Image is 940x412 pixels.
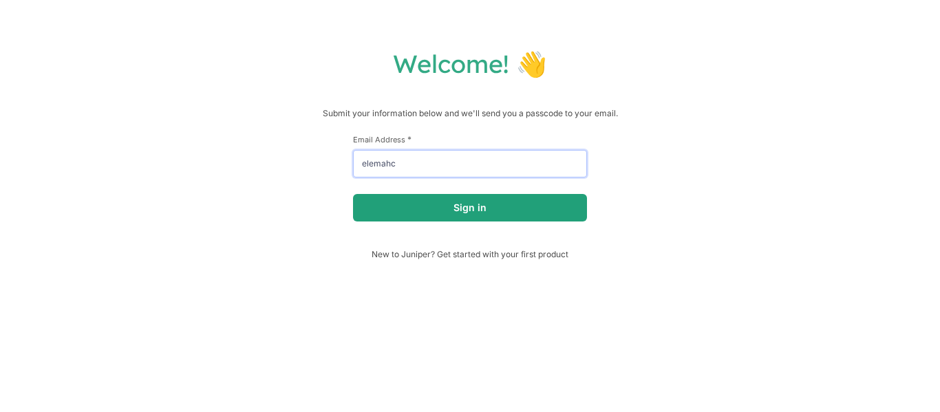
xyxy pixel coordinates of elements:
[353,150,587,177] input: email@example.com
[353,134,587,144] label: Email Address
[353,194,587,221] button: Sign in
[14,107,926,120] p: Submit your information below and we'll send you a passcode to your email.
[14,48,926,79] h1: Welcome! 👋
[353,249,587,259] span: New to Juniper? Get started with your first product
[407,134,412,144] span: This field is required.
